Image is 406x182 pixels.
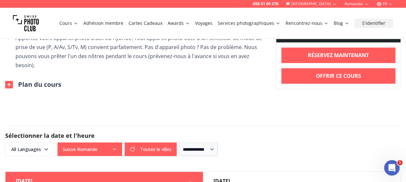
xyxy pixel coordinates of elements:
[125,142,177,156] button: Toutes le villes
[193,19,215,28] button: Voyages
[195,20,213,26] a: Voyages
[126,19,165,28] button: Cartes Cadeaux
[165,19,193,28] button: Awards
[5,131,401,140] h2: Sélectionner la date et l'heure
[6,143,54,155] span: All Languages
[283,19,331,28] button: Rencontrez-nous
[286,20,328,26] a: Rencontrez-nous
[57,19,81,28] button: Cours
[14,34,265,70] li: Apportez votre appareil photo DSLR ou hybride. Tout appareil photo doté d'un sélecteur de mode de...
[129,20,162,26] a: Cartes Cadeaux
[57,142,122,156] button: Suisse Romande
[308,51,369,59] b: RÉSERVEZ MAINTENANT
[354,19,393,28] button: S'identifier
[281,68,395,84] a: Offrir ce cours
[83,20,123,26] a: Adhésion membre
[334,20,349,26] a: Blog
[218,20,280,26] a: Services photographiques
[168,20,190,26] a: Awards
[59,20,78,26] a: Cours
[316,72,361,80] b: Offrir ce cours
[253,1,278,6] a: 058 51 00 270
[331,19,352,28] button: Blog
[384,160,400,176] iframe: Intercom live chat
[81,19,126,28] button: Adhésion membre
[5,142,55,156] button: All Languages
[5,81,13,88] img: Outline Close
[397,160,402,165] span: 1
[215,19,283,28] button: Services photographiques
[281,47,395,63] a: RÉSERVEZ MAINTENANT
[13,10,39,36] img: Swiss photo club
[5,80,61,89] button: Plan du cours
